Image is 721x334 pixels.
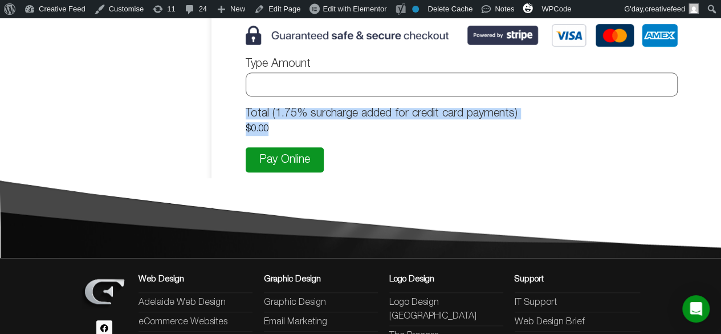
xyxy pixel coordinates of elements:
[246,58,678,73] label: Type Amount
[389,275,503,284] h3: Logo Design
[246,122,678,136] div: $
[246,108,678,122] label: Total (1.75% surcharge added for credit card payments)
[264,275,378,284] h3: Graphic Design
[515,315,585,329] span: Web Design Brief
[515,315,640,329] a: Web Design Brief
[139,275,252,284] h3: Web Design
[523,3,533,13] img: svg+xml;base64,PHN2ZyB4bWxucz0iaHR0cDovL3d3dy53My5vcmcvMjAwMC9zdmciIHZpZXdCb3g9IjAgMCAzMiAzMiI+PG...
[412,6,419,13] div: No index
[246,147,324,172] button: Pay Online
[139,315,252,329] a: eCommerce Websites
[389,296,503,323] a: Logo Design [GEOGRAPHIC_DATA]
[251,125,268,133] span: 0.00
[323,5,386,13] span: Edit with Elementor
[682,295,710,323] div: Open Intercom Messenger
[139,315,227,329] span: eCommerce Websites
[259,154,310,166] span: Pay Online
[264,296,326,309] span: Graphic Design
[139,296,252,309] a: Adelaide Web Design
[264,315,378,329] a: Email Marketing
[264,315,327,329] span: Email Marketing
[515,275,640,284] h3: Support
[139,296,226,309] span: Adelaide Web Design
[515,296,640,309] a: IT Support
[264,296,378,309] a: Graphic Design
[515,296,557,309] span: IT Support
[645,5,685,13] span: creativefeed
